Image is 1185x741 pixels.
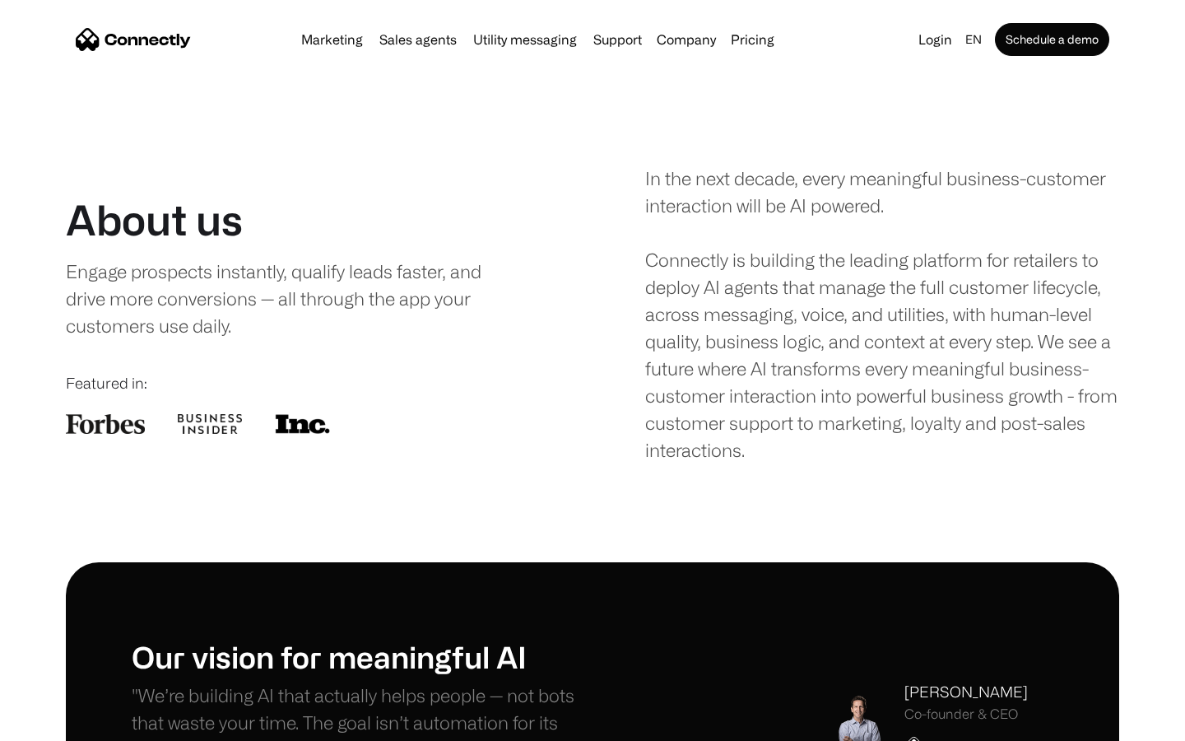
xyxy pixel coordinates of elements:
a: Sales agents [373,33,463,46]
div: Co-founder & CEO [904,706,1028,722]
div: Featured in: [66,372,540,394]
aside: Language selected: English [16,711,99,735]
a: Utility messaging [467,33,583,46]
a: Login [912,28,959,51]
div: Company [657,28,716,51]
a: Pricing [724,33,781,46]
a: Support [587,33,648,46]
div: en [965,28,982,51]
a: Schedule a demo [995,23,1109,56]
div: Engage prospects instantly, qualify leads faster, and drive more conversions — all through the ap... [66,258,516,339]
h1: Our vision for meaningful AI [132,639,592,674]
h1: About us [66,195,243,245]
div: In the next decade, every meaningful business-customer interaction will be AI powered. Connectly ... [645,165,1119,464]
ul: Language list [33,712,99,735]
div: [PERSON_NAME] [904,681,1028,703]
a: Marketing [295,33,369,46]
